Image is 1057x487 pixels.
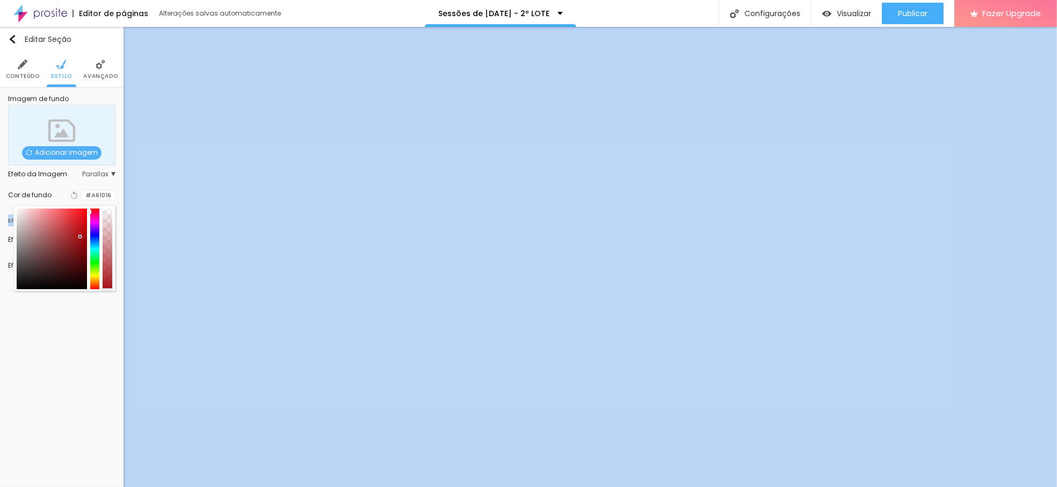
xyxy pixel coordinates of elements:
span: Visualizar [837,9,871,18]
div: Alterações salvas automaticamente [159,10,283,17]
p: Sessões de [DATE] - 2º LOTE [438,10,549,17]
span: Estilo [51,74,72,79]
img: Icone [18,60,27,69]
img: Icone [8,35,17,44]
img: Icone [26,149,32,156]
div: Editar Seção [8,35,71,44]
img: Icone [56,60,66,69]
div: Efeito inferior [8,262,49,269]
div: Efeito superior [8,237,53,243]
div: Efeitos de fundo [8,208,115,227]
span: Publicar [898,9,928,18]
div: Cor de fundo [8,192,52,198]
div: Efeito da Imagem [8,171,82,177]
button: Visualizar [812,3,882,24]
div: Efeitos de fundo [8,214,64,226]
span: Adicionar imagem [22,146,102,160]
div: Editor de páginas [73,10,148,17]
iframe: Editor [124,27,1057,487]
img: Icone [96,60,105,69]
span: Fazer Upgrade [982,9,1041,18]
button: Publicar [882,3,944,24]
img: view-1.svg [822,9,831,18]
span: Conteúdo [6,74,40,79]
div: Imagem de fundo [8,96,115,102]
img: Icone [730,9,739,18]
span: Parallax [82,171,115,177]
span: Avançado [83,74,118,79]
